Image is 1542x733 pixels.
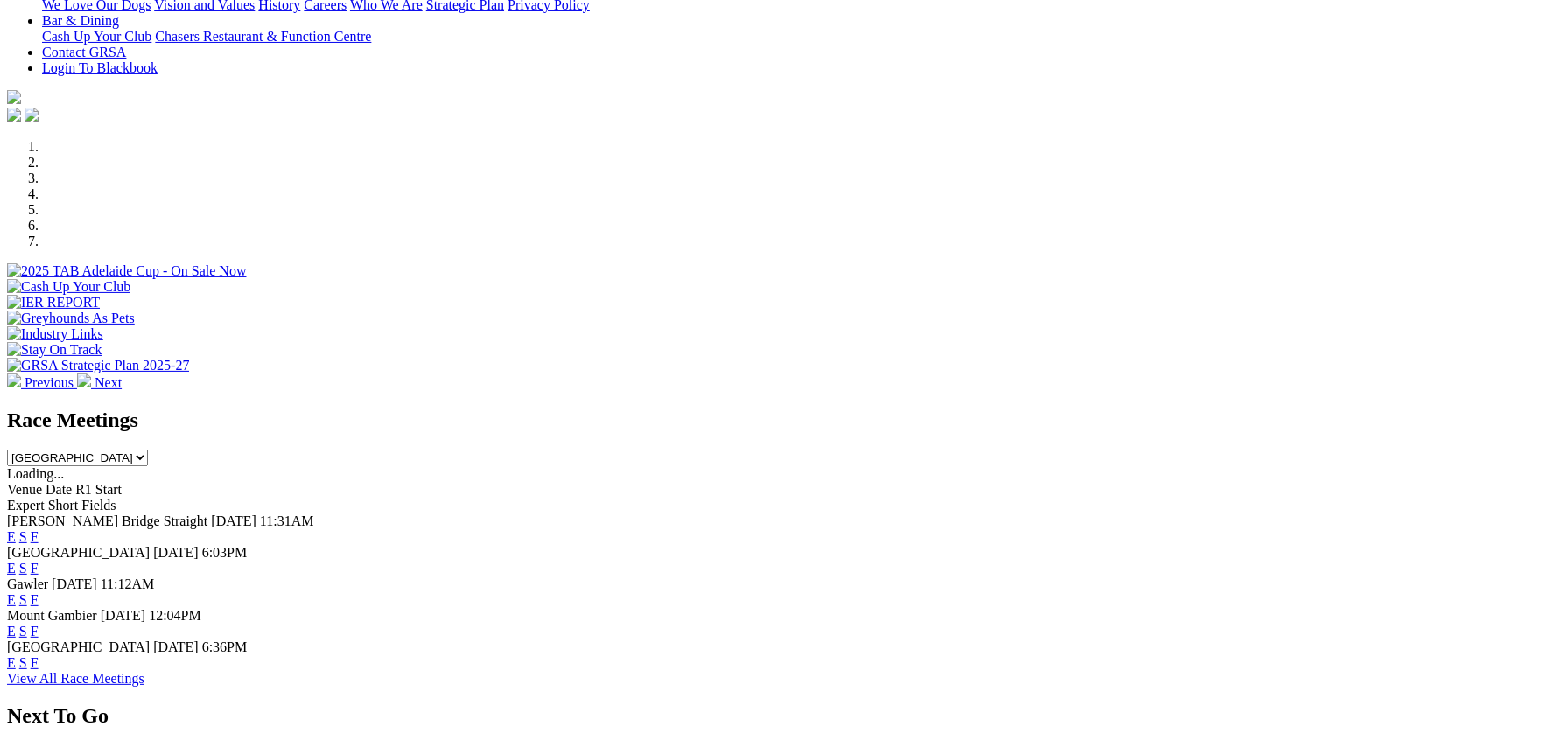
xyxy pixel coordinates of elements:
img: chevron-left-pager-white.svg [7,373,21,387]
a: Cash Up Your Club [42,29,151,44]
span: 6:03PM [202,545,248,560]
span: 6:36PM [202,639,248,654]
a: E [7,529,16,544]
a: S [19,561,27,576]
span: Previous [25,375,74,390]
img: twitter.svg [25,108,39,122]
a: Bar & Dining [42,13,119,28]
img: Industry Links [7,326,103,342]
a: S [19,529,27,544]
span: [GEOGRAPHIC_DATA] [7,545,150,560]
img: logo-grsa-white.png [7,90,21,104]
img: chevron-right-pager-white.svg [77,373,91,387]
a: F [31,561,39,576]
span: Loading... [7,466,64,481]
img: IER REPORT [7,295,100,311]
span: Expert [7,498,45,513]
a: Login To Blackbook [42,60,158,75]
a: E [7,592,16,607]
span: [DATE] [153,545,199,560]
span: [DATE] [153,639,199,654]
h2: Next To Go [7,704,1535,728]
span: [GEOGRAPHIC_DATA] [7,639,150,654]
span: [DATE] [52,576,97,591]
img: Stay On Track [7,342,102,358]
a: S [19,624,27,639]
img: Cash Up Your Club [7,279,130,295]
a: E [7,624,16,639]
img: Greyhounds As Pets [7,311,135,326]
span: Date [46,482,72,497]
span: 12:04PM [149,608,201,623]
img: facebook.svg [7,108,21,122]
h2: Race Meetings [7,408,1535,432]
a: Previous [7,375,77,390]
img: 2025 TAB Adelaide Cup - On Sale Now [7,263,247,279]
span: Next [95,375,122,390]
a: F [31,529,39,544]
span: Venue [7,482,42,497]
span: [DATE] [101,608,146,623]
span: 11:31AM [260,513,314,528]
a: E [7,561,16,576]
a: S [19,592,27,607]
span: [DATE] [211,513,256,528]
span: Gawler [7,576,48,591]
span: [PERSON_NAME] Bridge Straight [7,513,207,528]
a: Next [77,375,122,390]
span: Mount Gambier [7,608,97,623]
a: View All Race Meetings [7,671,144,686]
div: Bar & Dining [42,29,1535,45]
span: 11:12AM [101,576,155,591]
a: F [31,655,39,670]
a: Chasers Restaurant & Function Centre [155,29,371,44]
a: Contact GRSA [42,45,126,59]
span: Fields [81,498,116,513]
a: S [19,655,27,670]
span: R1 Start [75,482,122,497]
span: Short [48,498,79,513]
a: F [31,592,39,607]
a: F [31,624,39,639]
img: GRSA Strategic Plan 2025-27 [7,358,189,373]
a: E [7,655,16,670]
